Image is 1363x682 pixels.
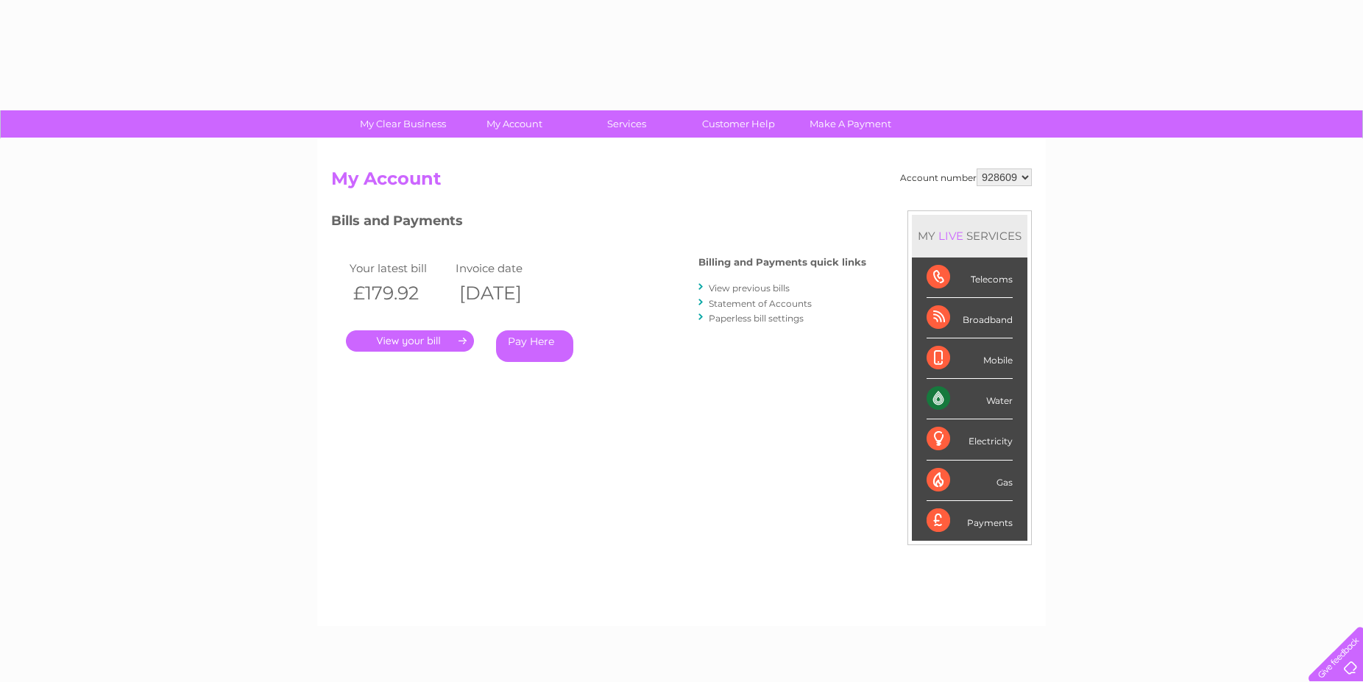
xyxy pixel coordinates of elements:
div: Water [927,379,1013,419]
a: Customer Help [678,110,799,138]
h3: Bills and Payments [331,210,866,236]
th: £179.92 [346,278,452,308]
div: MY SERVICES [912,215,1027,257]
td: Your latest bill [346,258,452,278]
a: Pay Here [496,330,573,362]
div: Payments [927,501,1013,541]
h2: My Account [331,168,1032,196]
div: LIVE [935,229,966,243]
a: My Account [454,110,576,138]
div: Gas [927,461,1013,501]
div: Electricity [927,419,1013,460]
div: Account number [900,168,1032,186]
a: Make A Payment [790,110,911,138]
a: My Clear Business [342,110,464,138]
a: . [346,330,474,352]
h4: Billing and Payments quick links [698,257,866,268]
a: Statement of Accounts [709,298,812,309]
a: Services [566,110,687,138]
div: Telecoms [927,257,1013,298]
th: [DATE] [452,278,558,308]
a: Paperless bill settings [709,313,804,324]
div: Mobile [927,338,1013,379]
td: Invoice date [452,258,558,278]
div: Broadband [927,298,1013,338]
a: View previous bills [709,283,790,294]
